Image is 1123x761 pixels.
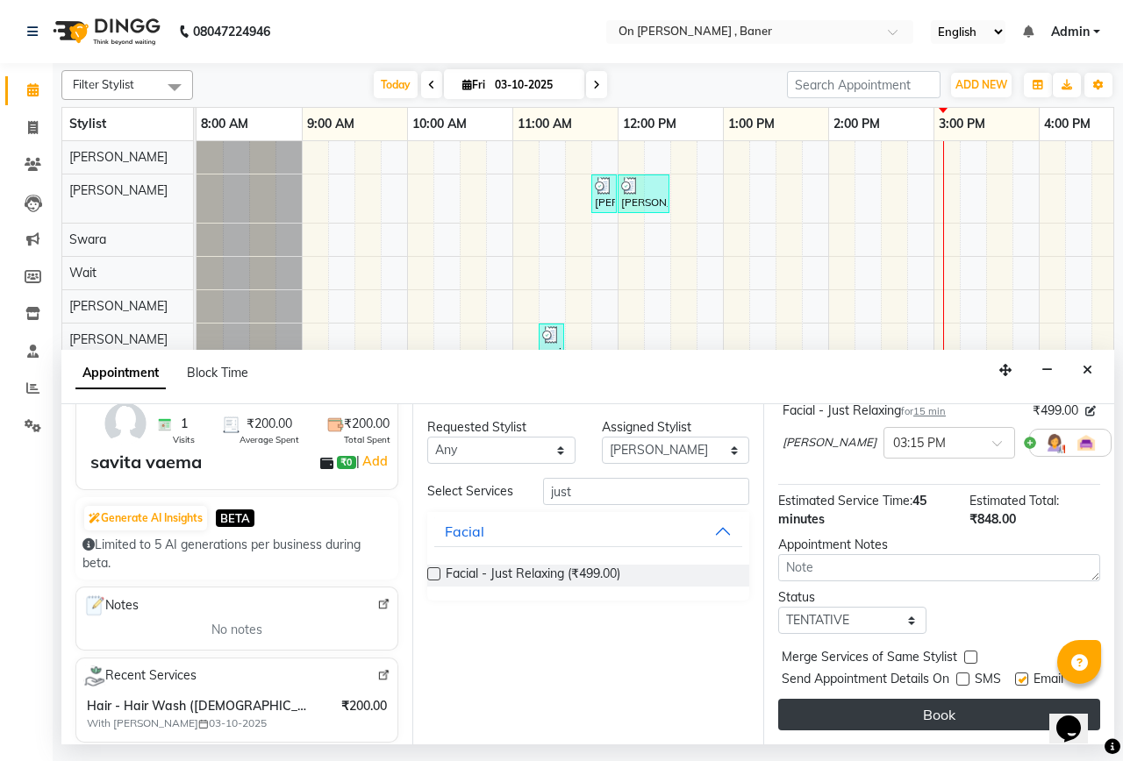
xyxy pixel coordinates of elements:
span: Merge Services of Same Stylist [782,648,957,670]
a: 10:00 AM [408,111,471,137]
b: 08047224946 [193,7,270,56]
span: Swara [69,231,106,247]
img: avatar [100,398,151,449]
a: 2:00 PM [829,111,884,137]
span: Total Spent [344,433,390,446]
span: Stylist [69,116,106,132]
button: Generate AI Insights [84,506,207,530]
img: logo [45,7,165,56]
input: Search Appointment [787,71,941,98]
span: 1 [181,415,188,433]
span: [PERSON_NAME] [69,331,168,347]
a: 8:00 AM [197,111,253,137]
span: Average Spent [240,433,299,446]
span: ADD NEW [955,78,1007,91]
div: Limited to 5 AI generations per business during beta. [82,536,391,573]
span: Hair - Hair Wash ([DEMOGRAPHIC_DATA]) [87,697,312,715]
span: | [356,451,390,472]
div: Appointment Notes [778,536,1100,554]
div: Assigned Stylist [602,418,750,437]
span: No notes [211,621,262,639]
a: 3:00 PM [934,111,990,137]
a: Add [360,451,390,472]
span: ₹848.00 [969,511,1016,527]
span: Recent Services [83,665,197,686]
button: Book [778,699,1100,730]
span: [PERSON_NAME] [69,149,168,165]
div: Facial - Just Relaxing [783,402,946,420]
div: savita vaema [90,449,202,475]
span: Visits [173,433,195,446]
span: [PERSON_NAME] [783,434,876,452]
span: Filter Stylist [73,77,134,91]
span: Fri [458,78,490,91]
div: Select Services [414,482,530,501]
span: [PERSON_NAME] [69,182,168,198]
span: ₹200.00 [344,415,390,433]
i: Edit price [1085,406,1096,416]
span: Estimated Total: [969,493,1059,509]
div: Requested Stylist [427,418,576,437]
a: 12:00 PM [619,111,681,137]
span: ₹0 [337,456,355,470]
img: Hairdresser.png [1044,432,1065,453]
span: Send Appointment Details On [782,670,949,692]
small: for [901,405,946,417]
span: Block Time [187,365,248,380]
span: With [PERSON_NAME] 03-10-2025 [87,715,306,731]
span: ₹200.00 [247,415,292,433]
div: savita vaema, TK01, 11:15 AM-11:30 AM, Hair - Hair Wash ([DEMOGRAPHIC_DATA]) [540,326,562,359]
div: [PERSON_NAME], TK02, 11:45 AM-12:00 PM, Hair - Hair Wash ([DEMOGRAPHIC_DATA]) [593,177,615,210]
button: ADD NEW [951,73,1012,97]
a: 11:00 AM [513,111,576,137]
div: Facial [445,521,484,542]
span: Notes [83,594,139,617]
span: Estimated Service Time: [778,493,912,509]
span: 15 min [913,405,946,417]
span: Email [1034,670,1063,692]
input: 2025-10-03 [490,72,577,98]
iframe: chat widget [1049,691,1105,743]
span: [PERSON_NAME] [69,298,168,314]
span: Today [374,71,418,98]
span: Wait [69,265,97,281]
a: 4:00 PM [1040,111,1095,137]
a: 1:00 PM [724,111,779,137]
span: Appointment [75,358,166,389]
span: ₹200.00 [341,697,387,715]
span: SMS [975,670,1001,692]
div: Status [778,588,926,607]
span: ₹499.00 [1033,402,1078,420]
div: [PERSON_NAME], TK02, 12:00 PM-12:30 PM, Waxing - Honey - Under Arms [619,177,668,210]
button: Close [1075,357,1100,384]
img: Interior.png [1076,432,1097,453]
a: 9:00 AM [303,111,359,137]
span: Facial - Just Relaxing (₹499.00) [446,565,620,587]
span: BETA [216,509,254,526]
span: Admin [1051,23,1090,41]
button: Facial [434,516,742,547]
input: Search by service name [543,478,749,505]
